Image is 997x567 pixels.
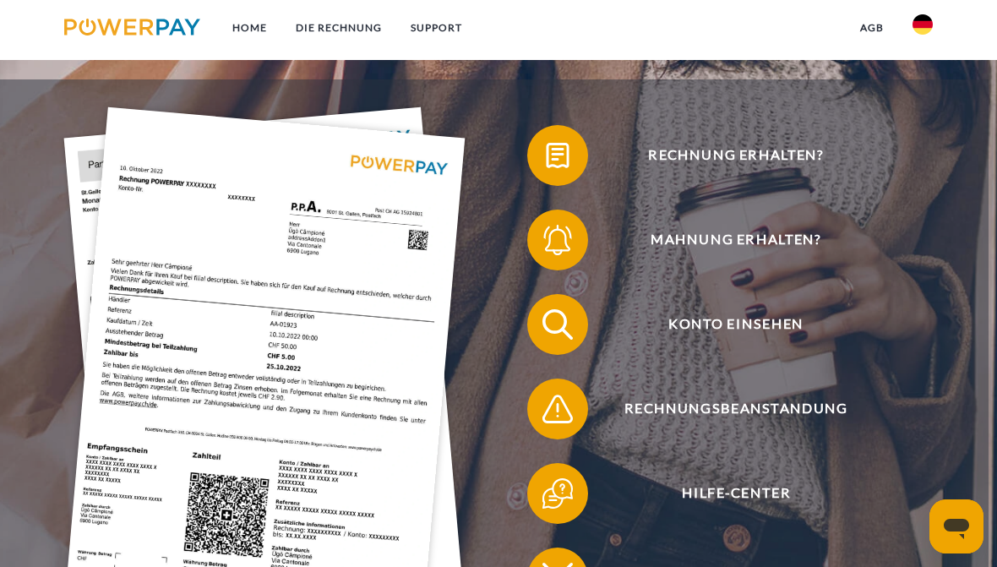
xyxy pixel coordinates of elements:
a: Rechnungsbeanstandung [505,375,945,443]
a: SUPPORT [396,13,477,43]
img: qb_bill.svg [538,137,576,175]
a: Hilfe-Center [505,460,945,527]
iframe: Schaltfläche zum Öffnen des Messaging-Fensters [929,499,983,553]
span: Rechnung erhalten? [549,125,922,186]
button: Konto einsehen [527,294,923,355]
span: Rechnungsbeanstandung [549,379,922,439]
a: Konto einsehen [505,291,945,358]
a: DIE RECHNUNG [281,13,396,43]
button: Rechnung erhalten? [527,125,923,186]
span: Hilfe-Center [549,463,922,524]
img: qb_search.svg [538,306,576,344]
button: Hilfe-Center [527,463,923,524]
img: qb_help.svg [538,475,576,513]
span: Mahnung erhalten? [549,210,922,270]
button: Rechnungsbeanstandung [527,379,923,439]
a: Mahnung erhalten? [505,206,945,274]
img: qb_warning.svg [538,390,576,428]
a: agb [846,13,898,43]
img: de [913,14,933,35]
a: Home [218,13,281,43]
a: Rechnung erhalten? [505,122,945,189]
span: Konto einsehen [549,294,922,355]
img: logo-powerpay.svg [64,19,200,35]
button: Mahnung erhalten? [527,210,923,270]
img: qb_bell.svg [538,221,576,259]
